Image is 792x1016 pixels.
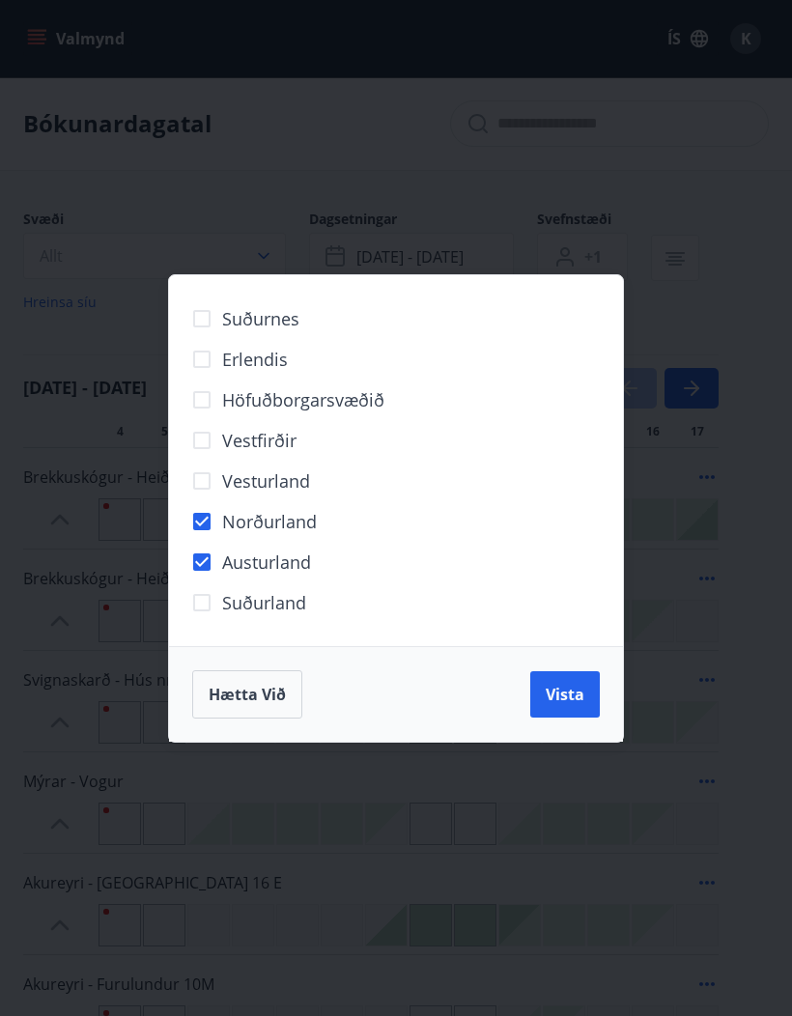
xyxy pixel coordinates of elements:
span: Erlendis [222,347,288,372]
span: Suðurnes [222,306,299,331]
span: Hætta við [209,684,286,705]
span: Suðurland [222,590,306,615]
button: Hætta við [192,670,302,719]
span: Vestfirðir [222,428,297,453]
span: Höfuðborgarsvæðið [222,387,384,412]
span: Norðurland [222,509,317,534]
span: Vesturland [222,468,310,494]
button: Vista [530,671,600,718]
span: Vista [546,684,584,705]
span: Austurland [222,550,311,575]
